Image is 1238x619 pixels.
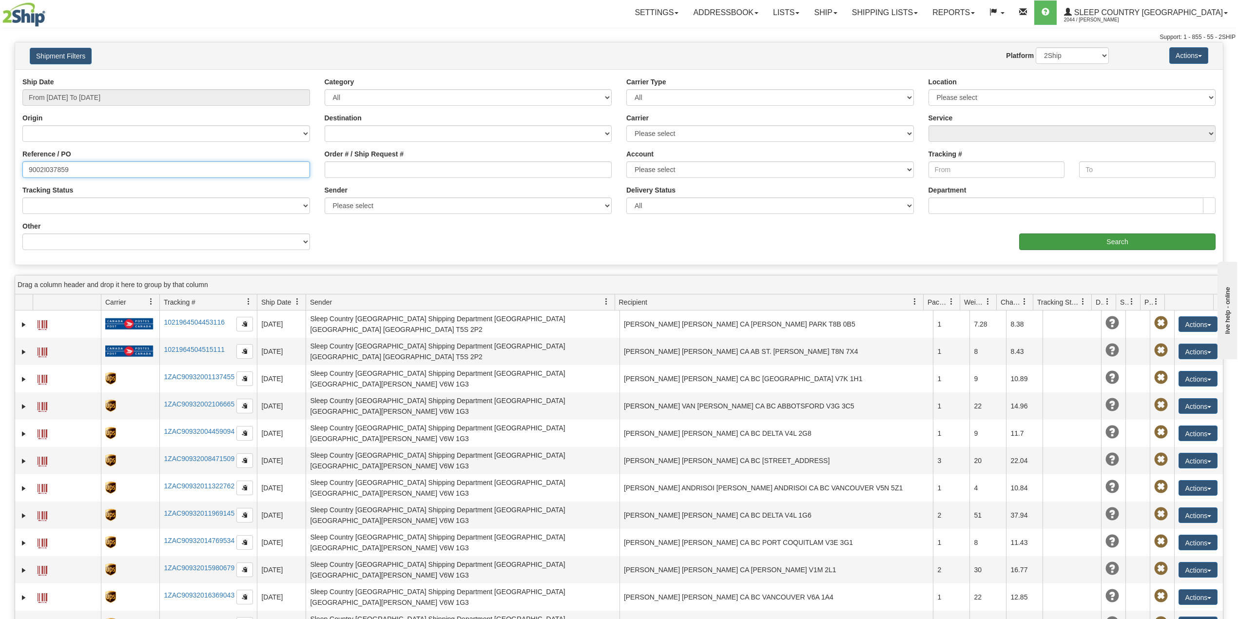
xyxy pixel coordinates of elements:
span: Pickup Not Assigned [1154,535,1168,548]
td: 9 [969,365,1006,392]
a: Shipment Issues filter column settings [1123,293,1140,310]
span: Unknown [1105,507,1119,521]
td: Sleep Country [GEOGRAPHIC_DATA] Shipping Department [GEOGRAPHIC_DATA] [GEOGRAPHIC_DATA][PERSON_NA... [306,583,619,611]
td: [PERSON_NAME] [PERSON_NAME] CA AB ST. [PERSON_NAME] T8N 7X4 [619,338,933,365]
a: 1ZAC90932014769534 [164,537,234,544]
span: Carrier [105,297,126,307]
td: Sleep Country [GEOGRAPHIC_DATA] Shipping Department [GEOGRAPHIC_DATA] [GEOGRAPHIC_DATA][PERSON_NA... [306,556,619,583]
td: [PERSON_NAME] [PERSON_NAME] CA [PERSON_NAME] V1M 2L1 [619,556,933,583]
label: Other [22,221,40,231]
td: 8 [969,529,1006,556]
span: Pickup Not Assigned [1154,589,1168,603]
img: logo2044.jpg [2,2,45,27]
a: Tracking Status filter column settings [1075,293,1091,310]
a: Expand [19,374,29,384]
label: Department [928,185,967,195]
span: Unknown [1105,344,1119,357]
label: Category [325,77,354,87]
button: Actions [1179,344,1218,359]
span: Unknown [1105,371,1119,385]
input: From [928,161,1065,178]
td: 1 [933,529,969,556]
a: Label [38,480,47,495]
a: Expand [19,484,29,493]
a: Sender filter column settings [598,293,615,310]
a: Label [38,452,47,468]
td: 1 [933,392,969,420]
button: Actions [1179,535,1218,550]
td: 22 [969,392,1006,420]
button: Actions [1179,398,1218,414]
a: Expand [19,593,29,602]
a: Label [38,507,47,522]
a: 1ZAC90932011969145 [164,509,234,517]
label: Location [928,77,957,87]
a: Settings [627,0,686,25]
span: Unknown [1105,562,1119,576]
span: Pickup Not Assigned [1154,426,1168,439]
button: Actions [1179,453,1218,468]
a: Label [38,425,47,441]
input: Search [1019,233,1216,250]
a: Label [38,370,47,386]
a: Addressbook [686,0,766,25]
td: Sleep Country [GEOGRAPHIC_DATA] Shipping Department [GEOGRAPHIC_DATA] [GEOGRAPHIC_DATA] [GEOGRAPH... [306,338,619,365]
button: Actions [1179,507,1218,523]
span: Unknown [1105,480,1119,494]
td: 8.38 [1006,310,1043,338]
a: Weight filter column settings [980,293,996,310]
td: 1 [933,365,969,392]
td: [PERSON_NAME] [PERSON_NAME] CA BC DELTA V4L 2G8 [619,420,933,447]
td: 8.43 [1006,338,1043,365]
img: 20 - Canada Post [105,318,153,330]
a: Label [38,398,47,413]
td: [PERSON_NAME] VAN [PERSON_NAME] CA BC ABBOTSFORD V3G 3C5 [619,392,933,420]
label: Tracking Status [22,185,73,195]
span: Pickup Not Assigned [1154,371,1168,385]
span: Pickup Not Assigned [1154,316,1168,330]
td: [DATE] [257,420,306,447]
button: Actions [1169,47,1208,64]
td: 11.43 [1006,529,1043,556]
span: Tracking # [164,297,195,307]
button: Copy to clipboard [236,426,253,441]
label: Platform [1006,51,1034,60]
img: 8 - UPS [105,427,116,439]
td: 14.96 [1006,392,1043,420]
a: Recipient filter column settings [907,293,923,310]
button: Copy to clipboard [236,508,253,522]
span: Sleep Country [GEOGRAPHIC_DATA] [1072,8,1223,17]
td: Sleep Country [GEOGRAPHIC_DATA] Shipping Department [GEOGRAPHIC_DATA] [GEOGRAPHIC_DATA][PERSON_NA... [306,529,619,556]
a: Label [38,343,47,359]
td: [PERSON_NAME] ANDRISOI [PERSON_NAME] ANDRISOI CA BC VANCOUVER V5N 5Z1 [619,474,933,502]
img: 8 - UPS [105,536,116,548]
td: [DATE] [257,556,306,583]
a: 1ZAC90932004459094 [164,427,234,435]
button: Actions [1179,480,1218,496]
td: [DATE] [257,502,306,529]
span: Weight [964,297,985,307]
button: Copy to clipboard [236,317,253,331]
span: Pickup Not Assigned [1154,344,1168,357]
a: Label [38,316,47,331]
td: [DATE] [257,338,306,365]
a: Expand [19,456,29,466]
label: Account [626,149,654,159]
td: [PERSON_NAME] [PERSON_NAME] CA BC PORT COQUITLAM V3E 3G1 [619,529,933,556]
td: 4 [969,474,1006,502]
img: 8 - UPS [105,509,116,521]
button: Actions [1179,562,1218,578]
td: 51 [969,502,1006,529]
td: 7.28 [969,310,1006,338]
span: Unknown [1105,589,1119,603]
label: Reference / PO [22,149,71,159]
a: Expand [19,538,29,548]
a: Shipping lists [845,0,925,25]
span: Pickup Not Assigned [1154,398,1168,412]
span: Pickup Status [1144,297,1153,307]
button: Copy to clipboard [236,481,253,495]
td: [DATE] [257,447,306,474]
a: Expand [19,320,29,329]
span: Shipment Issues [1120,297,1128,307]
span: Ship Date [261,297,291,307]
